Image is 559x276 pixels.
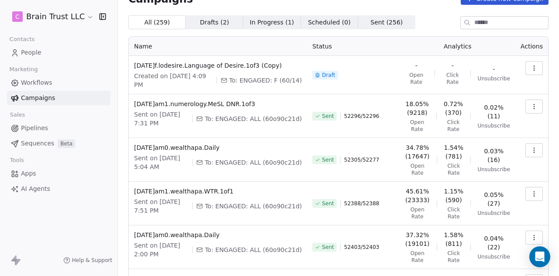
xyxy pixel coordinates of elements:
span: Contacts [6,33,38,46]
span: 0.72% (370) [443,100,463,117]
span: Sent on [DATE] 2:00 PM [134,241,189,259]
span: Sent [322,156,334,163]
span: [DATE]am0.wealthapa.Daily [134,143,302,152]
a: AI Agents [7,182,110,196]
span: - [415,61,418,70]
a: People [7,45,110,60]
span: To: ENGAGED: F (60/14) [229,76,302,85]
span: Tools [6,154,28,167]
span: Sent [322,200,334,207]
a: SequencesBeta [7,136,110,151]
span: 37.32% (19101) [405,231,430,248]
span: People [21,48,41,57]
span: Open Rate [405,250,430,264]
span: Campaigns [21,93,55,103]
span: 0.05% (27) [478,190,510,208]
th: Actions [515,37,548,56]
button: CBrain Trust LLC [10,9,93,24]
a: Apps [7,166,110,181]
span: Created on [DATE] 4:09 PM [134,72,213,89]
span: Unsubscribe [478,166,510,173]
span: C [15,12,20,21]
span: Sent on [DATE] 7:31 PM [134,110,189,128]
span: Open Rate [405,206,430,220]
span: In Progress ( 1 ) [250,18,294,27]
span: 34.78% (17647) [405,143,430,161]
span: Brain Trust LLC [26,11,85,22]
span: Click Rate [442,72,463,86]
span: Marketing [6,63,41,76]
span: 1.54% (781) [444,143,463,161]
span: Beta [58,139,75,148]
a: Workflows [7,76,110,90]
span: Sent ( 256 ) [370,18,403,27]
span: Sent on [DATE] 5:04 AM [134,154,189,171]
th: Analytics [400,37,515,56]
span: Click Rate [444,250,463,264]
span: 1.15% (590) [444,187,463,204]
span: Drafts ( 2 ) [200,18,229,27]
span: 0.02% (11) [478,103,510,121]
span: [DATE]f.lodesire.Language of Desire.1of3 (Copy) [134,61,302,70]
span: To: ENGAGED: ALL (60o90c21d) [205,245,302,254]
a: Help & Support [63,257,112,264]
span: 52388 / 52388 [344,200,380,207]
span: Unsubscribe [478,210,510,217]
span: Sent on [DATE] 7:51 PM [134,197,189,215]
a: Pipelines [7,121,110,135]
span: Apps [21,169,36,178]
span: 52403 / 52403 [344,244,380,251]
span: Unsubscribe [478,122,510,129]
span: 52296 / 52296 [344,113,380,120]
span: Sent [322,244,334,251]
span: Pipelines [21,124,48,133]
span: [DATE]am1.numerology.MeSL DNR.1of3 [134,100,302,108]
span: [DATE]am1.wealthapa.WTR.1of1 [134,187,302,196]
span: AI Agents [21,184,50,193]
a: Campaigns [7,91,110,105]
span: - [452,61,454,70]
span: Unsubscribe [478,253,510,260]
span: Open Rate [405,72,428,86]
span: Sent [322,113,334,120]
span: Unsubscribe [478,75,510,82]
span: [DATE]am0.wealthapa.Daily [134,231,302,239]
span: Open Rate [405,162,430,176]
span: Click Rate [443,119,463,133]
span: Scheduled ( 0 ) [308,18,351,27]
span: Draft [322,72,335,79]
span: 1.58% (811) [444,231,463,248]
span: Click Rate [444,162,463,176]
span: 0.03% (16) [478,147,510,164]
span: Open Rate [405,119,429,133]
th: Name [129,37,307,56]
span: 18.05% (9218) [405,100,429,117]
span: To: ENGAGED: ALL (60o90c21d) [205,202,302,210]
span: Help & Support [72,257,112,264]
span: 45.61% (23333) [405,187,430,204]
span: Sequences [21,139,54,148]
span: 0.04% (22) [478,234,510,252]
span: Click Rate [444,206,463,220]
th: Status [307,37,400,56]
span: - [493,65,495,73]
span: Sales [6,108,29,121]
span: To: ENGAGED: ALL (60o90c21d) [205,114,302,123]
span: To: ENGAGED: ALL (60o90c21d) [205,158,302,167]
div: Open Intercom Messenger [529,246,550,267]
span: 52305 / 52277 [344,156,380,163]
span: Workflows [21,78,52,87]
